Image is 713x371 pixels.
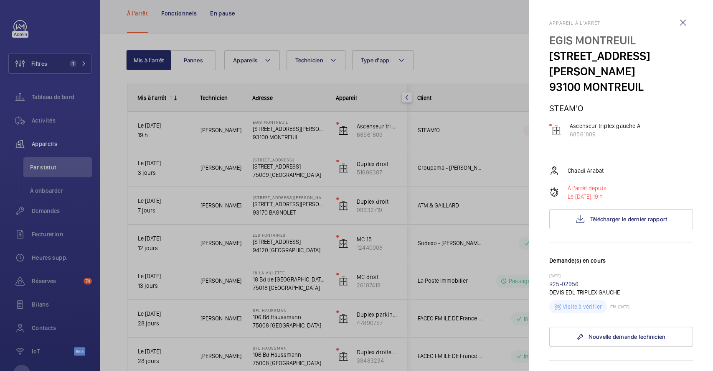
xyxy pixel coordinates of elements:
[563,302,602,311] p: Visite à vérifier
[551,125,561,135] img: elevator.svg
[549,273,693,280] p: [DATE]
[568,166,604,175] p: Chaadi Arabat
[570,130,640,138] p: 68561809
[570,122,640,130] p: Ascenseur triplex gauche A
[590,216,667,223] span: Télécharger le dernier rapport
[549,79,693,95] p: 93100 MONTREUIL
[549,103,693,113] p: STEAM'O
[549,327,693,347] a: Nouvelle demande technicien
[568,192,606,201] p: 19 h
[568,184,606,192] p: À l'arrêt depuis
[568,193,593,200] span: Le [DATE],
[549,288,693,297] p: DEVIS EDL TRIPLEX GAUCHE
[549,33,693,48] p: EGIS MONTREUIL
[607,304,629,309] p: ETA: [DATE]
[549,256,693,273] h3: Demande(s) en cours
[549,48,693,79] p: [STREET_ADDRESS][PERSON_NAME]
[549,209,693,229] button: Télécharger le dernier rapport
[549,20,693,26] h2: Appareil à l'arrêt
[549,281,579,287] a: R25-02956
